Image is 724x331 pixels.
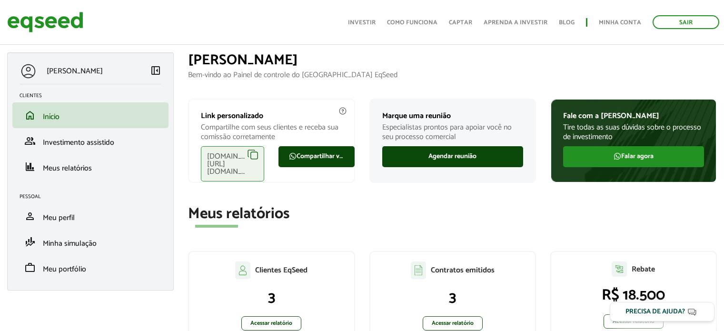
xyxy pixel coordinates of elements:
span: Meu perfil [43,211,75,224]
a: Minha conta [599,20,641,26]
a: financeMeus relatórios [20,161,161,172]
h2: Pessoal [20,194,169,200]
h2: Meus relatórios [188,206,717,222]
a: groupInvestimento assistido [20,135,161,147]
li: Meus relatórios [12,154,169,180]
a: workMeu portfólio [20,262,161,273]
a: Blog [559,20,575,26]
p: R$ 18.500 [561,286,706,304]
img: FaWhatsapp.svg [289,152,297,160]
span: home [24,110,36,121]
a: Compartilhar via WhatsApp [278,146,355,167]
p: 3 [380,289,526,307]
a: Como funciona [387,20,437,26]
a: Captar [449,20,472,26]
img: agent-relatorio.svg [612,261,627,277]
a: Acessar relatório [423,316,483,331]
a: Aprenda a investir [484,20,547,26]
p: [PERSON_NAME] [47,67,103,76]
div: [DOMAIN_NAME][URL][DOMAIN_NAME] [201,146,264,181]
p: Link personalizado [201,111,342,120]
a: Acessar relatório [241,316,301,331]
p: Especialistas prontos para apoiar você no seu processo comercial [382,123,523,141]
img: EqSeed [7,10,83,35]
span: finance [24,161,36,172]
a: Falar agora [563,146,704,167]
a: Agendar reunião [382,146,523,167]
p: Tire todas as suas dúvidas sobre o processo de investimento [563,123,704,141]
li: Minha simulação [12,229,169,255]
li: Meu perfil [12,203,169,229]
p: Contratos emitidos [431,266,495,275]
span: person [24,211,36,222]
p: Clientes EqSeed [255,266,307,275]
p: Rebate [632,265,655,274]
a: homeInício [20,110,161,121]
span: group [24,135,36,147]
a: Colapsar menu [150,65,161,78]
img: FaWhatsapp.svg [614,152,621,160]
span: Início [43,110,60,123]
h1: [PERSON_NAME] [188,52,717,68]
span: finance_mode [24,236,36,248]
p: Marque uma reunião [382,111,523,120]
h2: Clientes [20,93,169,99]
p: Bem-vindo ao Painel de controle do [GEOGRAPHIC_DATA] EqSeed [188,70,717,80]
p: Fale com a [PERSON_NAME] [563,111,704,120]
img: agent-clientes.svg [235,261,250,279]
img: agent-meulink-info2.svg [338,107,347,115]
span: Investimento assistido [43,136,114,149]
span: left_panel_close [150,65,161,76]
a: personMeu perfil [20,211,161,222]
img: agent-contratos.svg [411,261,426,279]
span: work [24,262,36,273]
span: Meu portfólio [43,263,86,276]
li: Investimento assistido [12,128,169,154]
li: Meu portfólio [12,255,169,281]
span: Meus relatórios [43,162,92,175]
a: finance_modeMinha simulação [20,236,161,248]
li: Início [12,102,169,128]
a: Investir [348,20,376,26]
a: Acessar relatório [604,314,664,329]
a: Sair [653,15,719,29]
p: 3 [198,289,344,307]
span: Minha simulação [43,237,97,250]
p: Compartilhe com seus clientes e receba sua comissão corretamente [201,123,342,141]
